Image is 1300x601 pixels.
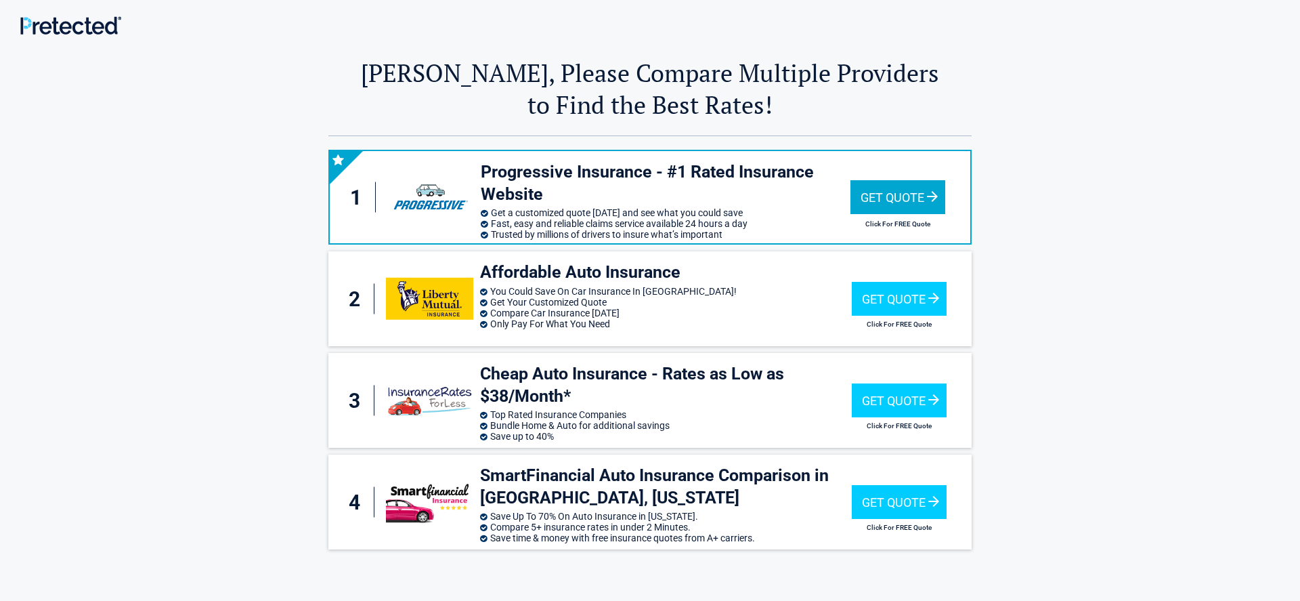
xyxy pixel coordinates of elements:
h3: Progressive Insurance - #1 Rated Insurance Website [481,161,850,205]
h3: SmartFinancial Auto Insurance Comparison in [GEOGRAPHIC_DATA], [US_STATE] [480,465,851,509]
h2: Click For FREE Quote [852,422,947,430]
img: smartfinancial's logo [386,481,473,523]
li: Save time & money with free insurance quotes from A+ carriers. [480,533,851,543]
h2: Click For FREE Quote [850,220,945,228]
div: 3 [342,386,374,416]
div: 2 [342,284,374,314]
img: insuranceratesforless's logo [386,379,473,421]
h3: Affordable Auto Insurance [480,262,851,284]
h2: [PERSON_NAME], Please Compare Multiple Providers to Find the Best Rates! [328,57,972,121]
h2: Click For FREE Quote [852,524,947,531]
li: Top Rated Insurance Companies [480,409,851,420]
li: Save Up To 70% On Auto Insurance in [US_STATE]. [480,511,851,522]
div: 1 [343,182,376,213]
li: Compare Car Insurance [DATE] [480,308,851,318]
div: Get Quote [852,282,947,316]
img: libertymutual's logo [386,278,473,320]
li: You Could Save On Car Insurance In [GEOGRAPHIC_DATA]! [480,286,851,297]
li: Only Pay For What You Need [480,318,851,329]
li: Get Your Customized Quote [480,297,851,308]
li: Bundle Home & Auto for additional savings [480,420,851,431]
img: progressive's logo [387,176,474,218]
div: Get Quote [852,485,947,519]
li: Fast, easy and reliable claims service available 24 hours a day [481,218,850,229]
h2: Click For FREE Quote [852,320,947,328]
div: Get Quote [850,180,945,214]
li: Save up to 40% [480,431,851,442]
div: 4 [342,487,374,518]
h3: Cheap Auto Insurance - Rates as Low as $38/Month* [480,363,851,407]
div: Get Quote [852,384,947,417]
li: Get a customized quote [DATE] and see what you could save [481,207,850,218]
li: Trusted by millions of drivers to insure what’s important [481,229,850,240]
li: Compare 5+ insurance rates in under 2 Minutes. [480,522,851,533]
img: Main Logo [20,16,121,35]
